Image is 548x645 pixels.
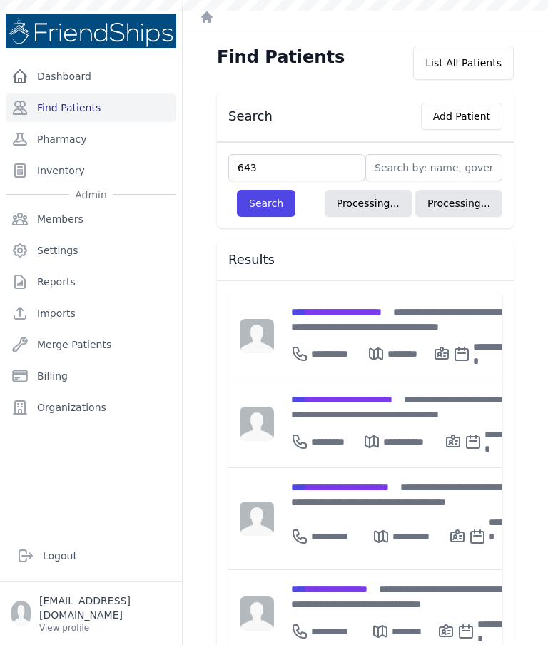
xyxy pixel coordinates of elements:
button: Add Patient [421,103,502,130]
img: person-242608b1a05df3501eefc295dc1bc67a.jpg [240,502,274,536]
a: Reports [6,268,176,296]
a: Find Patients [6,93,176,122]
input: Search by: name, government id or phone [365,154,502,181]
a: Pharmacy [6,125,176,153]
p: View profile [39,622,171,634]
p: [EMAIL_ADDRESS][DOMAIN_NAME] [39,594,171,622]
h3: Results [228,251,502,268]
input: Find by: id [228,154,365,181]
img: Medical Missions EMR [6,14,176,48]
a: Settings [6,236,176,265]
span: Admin [69,188,113,202]
button: Search [237,190,295,217]
img: person-242608b1a05df3501eefc295dc1bc67a.jpg [240,319,274,353]
a: Dashboard [6,62,176,91]
a: Inventory [6,156,176,185]
a: Organizations [6,393,176,422]
img: person-242608b1a05df3501eefc295dc1bc67a.jpg [240,407,274,441]
a: Imports [6,299,176,327]
button: Processing... [325,190,412,217]
a: Merge Patients [6,330,176,359]
h1: Find Patients [217,46,345,68]
button: Processing... [415,190,502,217]
a: Logout [11,542,171,570]
img: person-242608b1a05df3501eefc295dc1bc67a.jpg [240,596,274,631]
a: [EMAIL_ADDRESS][DOMAIN_NAME] View profile [11,594,171,634]
a: Members [6,205,176,233]
h3: Search [228,108,273,125]
div: List All Patients [413,46,514,80]
a: Billing [6,362,176,390]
